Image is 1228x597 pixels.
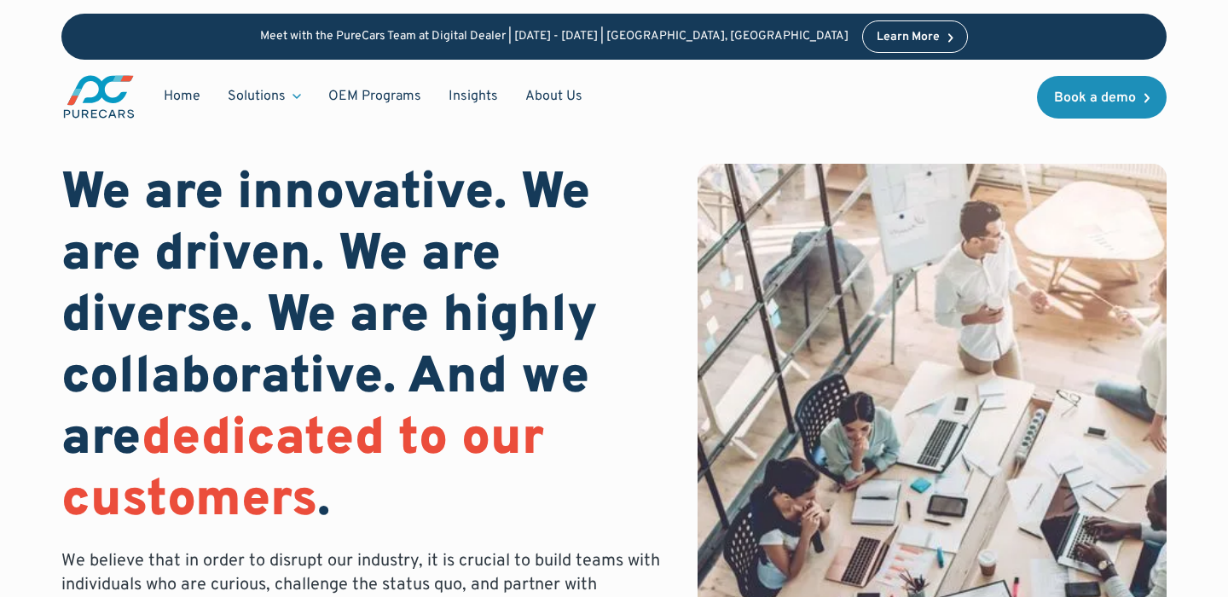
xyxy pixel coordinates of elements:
span: dedicated to our customers [61,408,544,534]
a: Learn More [862,20,968,53]
div: Solutions [214,80,315,113]
a: About Us [512,80,596,113]
a: OEM Programs [315,80,435,113]
img: purecars logo [61,73,136,120]
div: Solutions [228,87,286,106]
p: Meet with the PureCars Team at Digital Dealer | [DATE] - [DATE] | [GEOGRAPHIC_DATA], [GEOGRAPHIC_... [260,30,849,44]
a: Home [150,80,214,113]
div: Learn More [877,32,940,43]
a: Insights [435,80,512,113]
h1: We are innovative. We are driven. We are diverse. We are highly collaborative. And we are . [61,164,670,532]
a: Book a demo [1037,76,1167,119]
a: main [61,73,136,120]
div: Book a demo [1054,91,1136,105]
